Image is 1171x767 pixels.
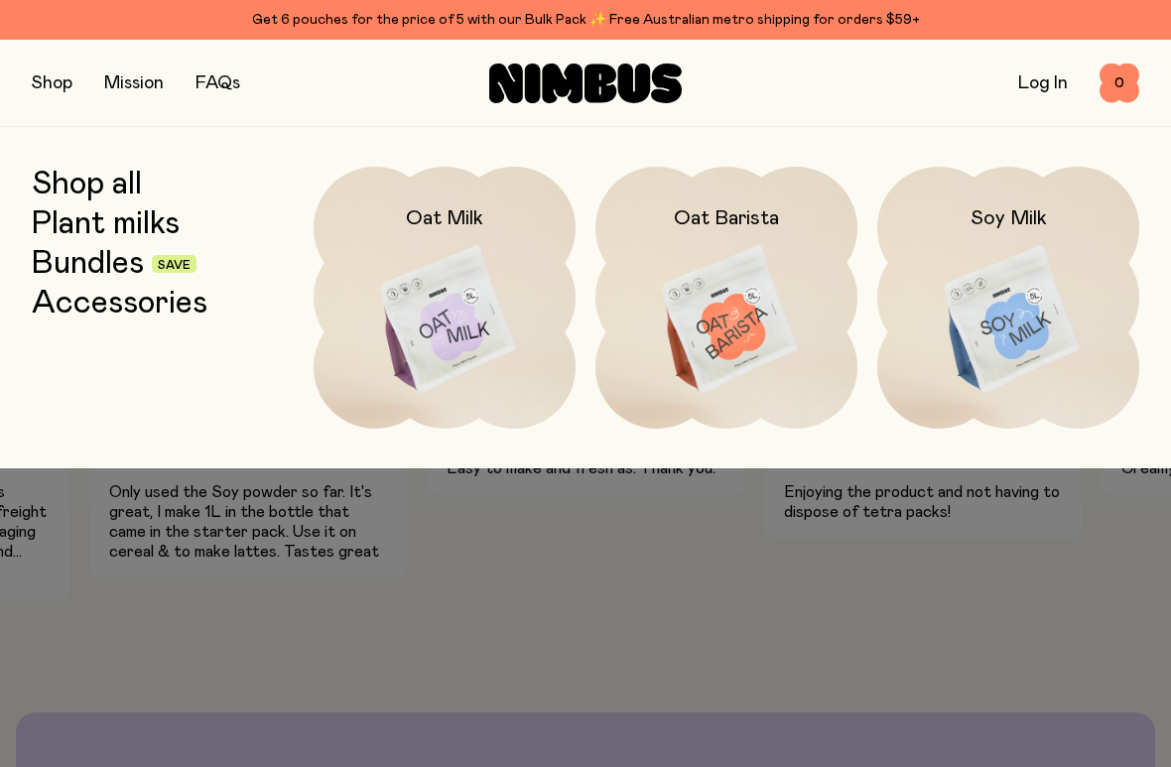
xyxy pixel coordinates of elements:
[1018,74,1068,92] a: Log In
[674,206,779,230] h2: Oat Barista
[971,206,1047,230] h2: Soy Milk
[195,74,240,92] a: FAQs
[1100,64,1139,103] button: 0
[314,167,576,429] a: Oat Milk
[32,206,180,242] a: Plant milks
[406,206,483,230] h2: Oat Milk
[32,8,1139,32] div: Get 6 pouches for the price of 5 with our Bulk Pack ✨ Free Australian metro shipping for orders $59+
[595,167,857,429] a: Oat Barista
[158,259,191,271] span: Save
[104,74,164,92] a: Mission
[32,286,207,321] a: Accessories
[32,167,142,202] a: Shop all
[32,246,144,282] a: Bundles
[877,167,1139,429] a: Soy Milk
